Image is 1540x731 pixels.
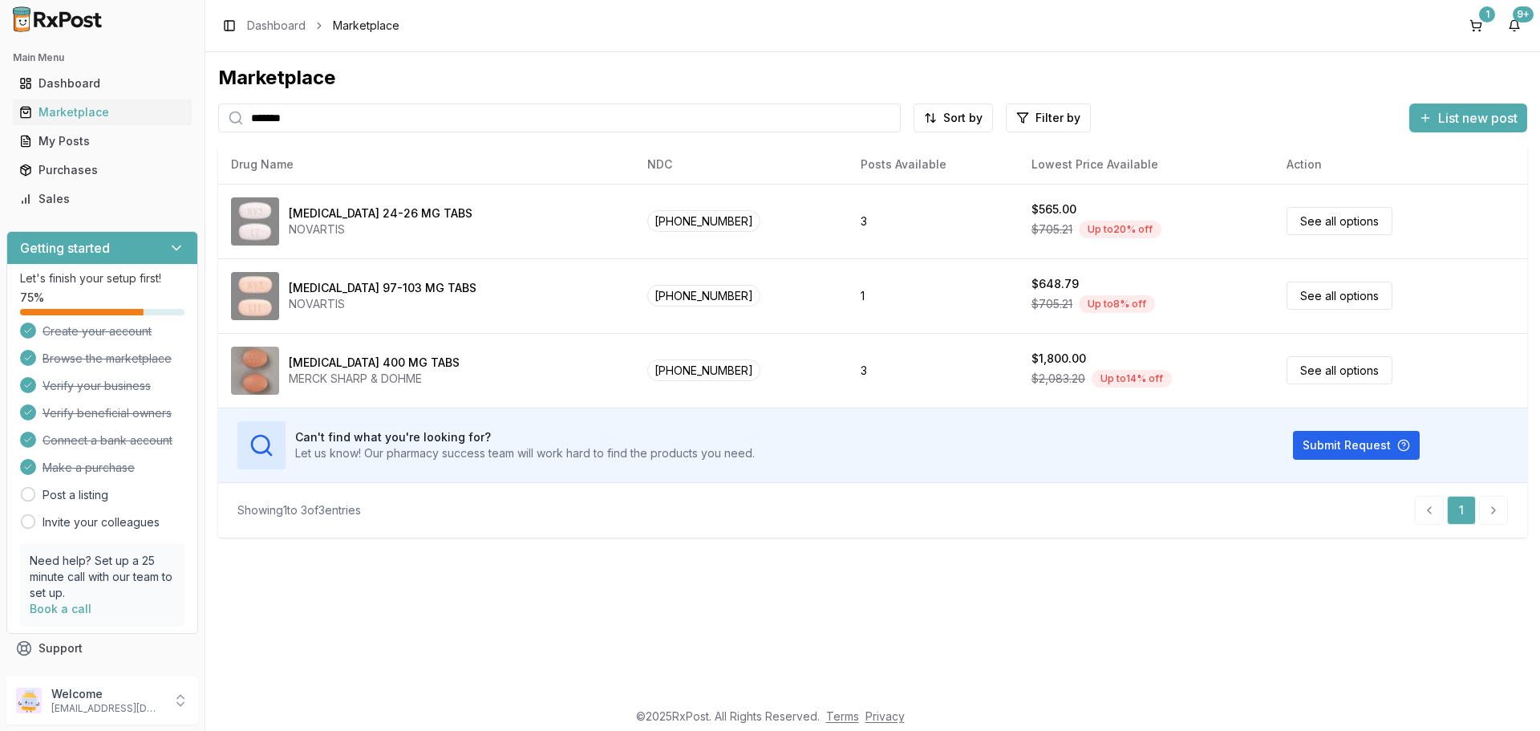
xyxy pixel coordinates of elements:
[19,162,185,178] div: Purchases
[289,355,460,371] div: [MEDICAL_DATA] 400 MG TABS
[647,285,760,307] span: [PHONE_NUMBER]
[1447,496,1476,525] a: 1
[231,347,279,395] img: Isentress 400 MG TABS
[1092,370,1172,388] div: Up to 14 % off
[1485,676,1524,715] iframe: Intercom live chat
[289,221,472,238] div: NOVARTIS
[30,553,175,601] p: Need help? Set up a 25 minute call with our team to set up.
[1293,431,1420,460] button: Submit Request
[289,280,476,296] div: [MEDICAL_DATA] 97-103 MG TABS
[6,99,198,125] button: Marketplace
[848,184,1019,258] td: 3
[20,270,184,286] p: Let's finish your setup first!
[6,186,198,212] button: Sales
[43,378,151,394] span: Verify your business
[289,296,476,312] div: NOVARTIS
[826,709,859,723] a: Terms
[20,290,44,306] span: 75 %
[848,145,1019,184] th: Posts Available
[30,602,91,615] a: Book a call
[1463,13,1489,39] button: 1
[289,371,460,387] div: MERCK SHARP & DOHME
[43,460,135,476] span: Make a purchase
[1031,351,1086,367] div: $1,800.00
[1274,145,1527,184] th: Action
[1287,356,1392,384] a: See all options
[1031,276,1079,292] div: $648.79
[43,351,172,367] span: Browse the marketplace
[848,333,1019,408] td: 3
[6,634,198,663] button: Support
[13,156,192,185] a: Purchases
[914,104,993,132] button: Sort by
[231,272,279,320] img: Entresto 97-103 MG TABS
[6,128,198,154] button: My Posts
[51,686,163,702] p: Welcome
[19,104,185,120] div: Marketplace
[6,71,198,96] button: Dashboard
[1438,108,1518,128] span: List new post
[1079,295,1155,313] div: Up to 8 % off
[1035,110,1080,126] span: Filter by
[218,65,1527,91] div: Marketplace
[1287,282,1392,310] a: See all options
[51,702,163,715] p: [EMAIL_ADDRESS][DOMAIN_NAME]
[16,688,42,713] img: User avatar
[6,157,198,183] button: Purchases
[1415,496,1508,525] nav: pagination
[647,359,760,381] span: [PHONE_NUMBER]
[295,429,755,445] h3: Can't find what you're looking for?
[1287,207,1392,235] a: See all options
[1019,145,1274,184] th: Lowest Price Available
[43,433,172,449] span: Connect a bank account
[1409,104,1527,132] button: List new post
[237,502,361,518] div: Showing 1 to 3 of 3 entries
[1479,6,1495,22] div: 1
[1031,201,1076,217] div: $565.00
[6,663,198,692] button: Feedback
[247,18,399,34] nav: breadcrumb
[38,669,93,685] span: Feedback
[247,18,306,34] a: Dashboard
[43,405,172,421] span: Verify beneficial owners
[6,6,109,32] img: RxPost Logo
[1513,6,1534,22] div: 9+
[1409,112,1527,128] a: List new post
[333,18,399,34] span: Marketplace
[19,75,185,91] div: Dashboard
[1006,104,1091,132] button: Filter by
[13,51,192,64] h2: Main Menu
[295,445,755,461] p: Let us know! Our pharmacy success team will work hard to find the products you need.
[231,197,279,246] img: Entresto 24-26 MG TABS
[289,205,472,221] div: [MEDICAL_DATA] 24-26 MG TABS
[943,110,983,126] span: Sort by
[43,323,152,339] span: Create your account
[43,487,108,503] a: Post a listing
[647,210,760,232] span: [PHONE_NUMBER]
[19,133,185,149] div: My Posts
[634,145,848,184] th: NDC
[13,98,192,127] a: Marketplace
[1031,371,1085,387] span: $2,083.20
[848,258,1019,333] td: 1
[13,127,192,156] a: My Posts
[1079,221,1161,238] div: Up to 20 % off
[20,238,110,258] h3: Getting started
[13,185,192,213] a: Sales
[19,191,185,207] div: Sales
[1031,221,1072,238] span: $705.21
[1031,296,1072,312] span: $705.21
[218,145,634,184] th: Drug Name
[13,69,192,98] a: Dashboard
[1501,13,1527,39] button: 9+
[865,709,905,723] a: Privacy
[43,514,160,530] a: Invite your colleagues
